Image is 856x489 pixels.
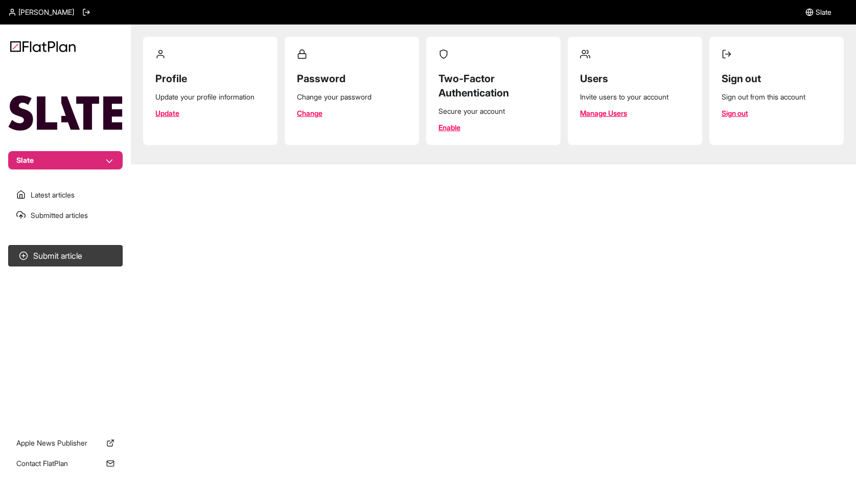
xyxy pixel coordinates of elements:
[722,71,831,86] h2: Sign out
[8,7,74,17] a: [PERSON_NAME]
[8,434,123,452] a: Apple News Publisher
[8,245,123,266] button: Submit article
[580,108,627,118] a: Manage Users
[722,92,831,102] div: Sign out from this account
[297,92,407,102] div: Change your password
[438,71,548,100] h2: Two-Factor Authentication
[297,108,322,118] a: Change
[8,186,123,204] a: Latest articles
[18,7,74,17] span: [PERSON_NAME]
[8,206,123,225] a: Submitted articles
[438,106,548,116] div: Secure your account
[155,92,265,102] div: Update your profile information
[580,71,690,86] h2: Users
[10,41,76,52] img: Logo
[8,454,123,473] a: Contact FlatPlan
[722,108,748,118] a: Sign out
[297,71,407,86] h2: Password
[816,7,831,17] span: Slate
[155,71,265,86] h2: Profile
[438,123,460,133] a: Enable
[155,108,179,118] a: Update
[8,95,123,131] img: Publication Logo
[8,151,123,169] button: Slate
[580,92,690,102] div: Invite users to your account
